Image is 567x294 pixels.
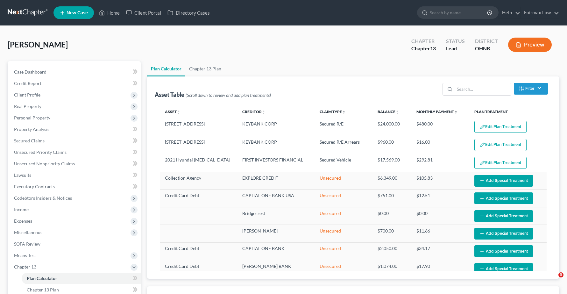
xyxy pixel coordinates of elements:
[237,172,315,190] td: EXPLORE CREDIT
[237,207,315,225] td: Bridgecrest
[411,45,436,52] div: Chapter
[474,210,533,222] button: Add Special Treatment
[411,207,469,225] td: $0.00
[14,264,36,269] span: Chapter 13
[160,190,237,207] td: Credit Card Debt
[372,260,411,278] td: $1,074.00
[262,110,266,114] i: unfold_more
[14,241,40,247] span: SOFA Review
[372,172,411,190] td: $6,349.00
[395,110,399,114] i: unfold_more
[237,118,315,136] td: KEYBANK CORP
[14,161,75,166] span: Unsecured Nonpriority Claims
[430,7,488,18] input: Search by name...
[411,154,469,172] td: $292.81
[147,61,185,76] a: Plan Calculator
[411,172,469,190] td: $105.83
[416,109,458,114] a: Monthly Paymentunfold_more
[9,158,141,169] a: Unsecured Nonpriority Claims
[9,78,141,89] a: Credit Report
[160,172,237,190] td: Collection Agency
[315,260,372,278] td: Unsecured
[474,139,527,151] button: Edit Plan Treatment
[521,7,559,18] a: Fairmax Law
[14,104,41,109] span: Real Property
[155,91,271,98] div: Asset Table
[14,230,42,235] span: Miscellaneous
[372,242,411,260] td: $2,050.00
[160,242,237,260] td: Credit Card Debt
[237,260,315,278] td: [PERSON_NAME] BANK
[185,61,225,76] a: Chapter 13 Plan
[164,7,213,18] a: Directory Cases
[315,172,372,190] td: Unsecured
[27,287,59,292] span: Chapter 13 Plan
[14,195,72,201] span: Codebtors Insiders & Notices
[411,118,469,136] td: $480.00
[480,124,485,130] img: edit-pencil-c1479a1de80d8dea1e2430c2f745a3c6a07e9d7aa2eeffe225670001d78357a8.svg
[411,190,469,207] td: $12.51
[455,83,511,95] input: Search...
[165,109,181,114] a: Assetunfold_more
[499,7,520,18] a: Help
[9,124,141,135] a: Property Analysis
[446,38,465,45] div: Status
[474,245,533,257] button: Add Special Treatment
[475,38,498,45] div: District
[237,242,315,260] td: CAPITAL ONE BANK
[430,45,436,51] span: 13
[372,118,411,136] td: $24,000.00
[508,38,552,52] button: Preview
[315,225,372,242] td: Unsecured
[14,172,31,178] span: Lawsuits
[372,225,411,242] td: $700.00
[9,181,141,192] a: Executory Contracts
[411,136,469,154] td: $16.00
[315,118,372,136] td: Secured R/E
[474,175,533,187] button: Add Special Treatment
[9,66,141,78] a: Case Dashboard
[475,45,498,52] div: OHNB
[372,136,411,154] td: $960.00
[14,126,49,132] span: Property Analysis
[123,7,164,18] a: Client Portal
[242,109,266,114] a: Creditorunfold_more
[14,81,41,86] span: Credit Report
[372,207,411,225] td: $0.00
[378,109,399,114] a: Balanceunfold_more
[96,7,123,18] a: Home
[14,218,32,224] span: Expenses
[9,238,141,250] a: SOFA Review
[474,192,533,204] button: Add Special Treatment
[9,169,141,181] a: Lawsuits
[160,136,237,154] td: [STREET_ADDRESS]
[454,110,458,114] i: unfold_more
[320,109,346,114] a: Claim Typeunfold_more
[411,260,469,278] td: $17.90
[514,83,548,95] button: Filter
[8,40,68,49] span: [PERSON_NAME]
[14,207,29,212] span: Income
[372,190,411,207] td: $751.00
[237,136,315,154] td: KEYBANK CORP
[315,207,372,225] td: Unsecured
[315,242,372,260] td: Unsecured
[9,147,141,158] a: Unsecured Priority Claims
[474,228,533,240] button: Add Special Treatment
[411,225,469,242] td: $11.66
[14,184,55,189] span: Executory Contracts
[469,105,547,118] th: Plan Treatment
[545,272,561,288] iframe: Intercom live chat
[14,92,40,97] span: Client Profile
[237,154,315,172] td: FIRST INVESTORS FINANCIAL
[315,154,372,172] td: Secured Vehicle
[474,121,527,133] button: Edit Plan Treatment
[160,118,237,136] td: [STREET_ADDRESS]
[14,115,50,120] span: Personal Property
[411,242,469,260] td: $34.17
[14,149,67,155] span: Unsecured Priority Claims
[177,110,181,114] i: unfold_more
[22,273,141,284] a: Plan Calculator
[67,11,88,15] span: New Case
[14,253,36,258] span: Means Test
